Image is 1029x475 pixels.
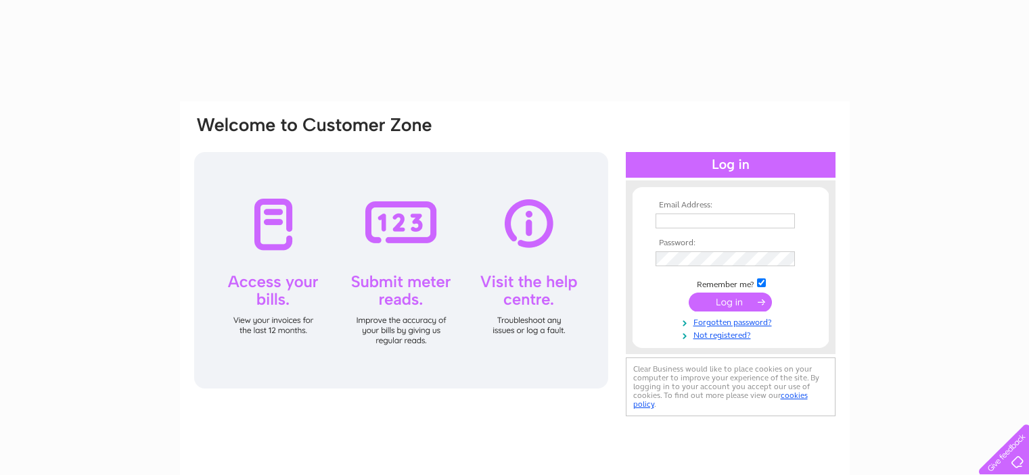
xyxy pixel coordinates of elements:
input: Submit [689,293,772,311]
a: Forgotten password? [656,315,809,328]
th: Email Address: [652,201,809,210]
div: Clear Business would like to place cookies on your computer to improve your experience of the sit... [626,357,836,416]
td: Remember me? [652,276,809,290]
a: Not registered? [656,328,809,341]
th: Password: [652,239,809,248]
a: cookies policy [633,391,808,409]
